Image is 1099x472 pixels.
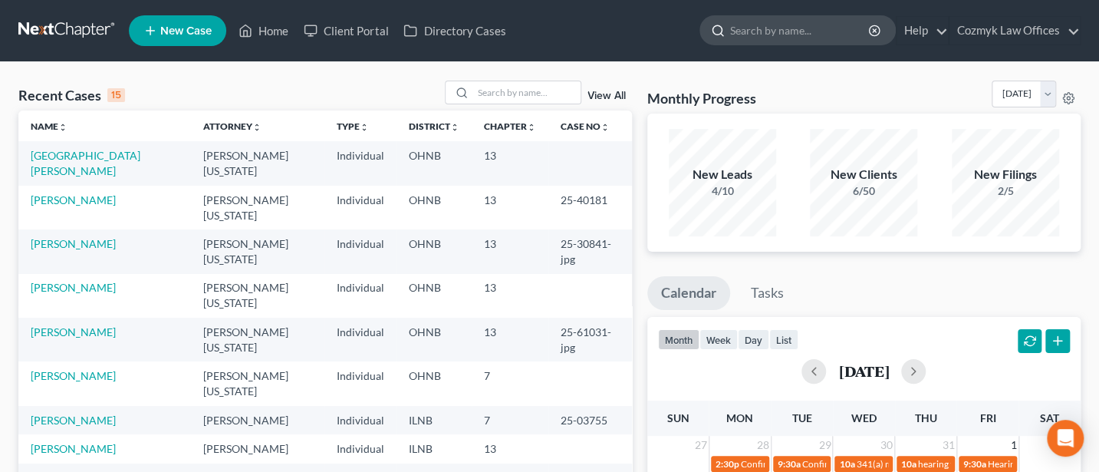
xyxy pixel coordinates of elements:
td: 13 [472,318,548,361]
i: unfold_more [527,123,536,132]
span: Thu [915,411,937,424]
td: 25-03755 [548,406,632,434]
td: [PERSON_NAME][US_STATE] [190,361,324,405]
a: Cozmyk Law Offices [949,17,1080,45]
div: 6/50 [810,183,917,199]
a: [GEOGRAPHIC_DATA][PERSON_NAME] [31,149,140,177]
span: 31 [941,436,956,454]
td: ILNB [396,434,472,463]
td: Individual [324,229,396,273]
a: View All [587,91,626,101]
button: list [769,329,798,350]
span: 27 [693,436,709,454]
a: Calendar [647,276,730,310]
td: [PERSON_NAME] [190,406,324,434]
td: [PERSON_NAME][US_STATE] [190,229,324,273]
i: unfold_more [601,123,610,132]
span: 2:30p [716,458,739,470]
span: 341(a) meeting for [PERSON_NAME] [PERSON_NAME] [856,458,1078,470]
div: 4/10 [669,183,776,199]
a: Tasks [737,276,798,310]
div: 2/5 [952,183,1059,199]
span: 30 [879,436,894,454]
td: ILNB [396,406,472,434]
td: Individual [324,141,396,185]
span: Fri [979,411,995,424]
i: unfold_more [450,123,459,132]
td: OHNB [396,229,472,273]
td: 13 [472,186,548,229]
td: [PERSON_NAME] [190,434,324,463]
a: Directory Cases [396,17,513,45]
div: New Filings [952,166,1059,183]
h3: Monthly Progress [647,89,756,107]
td: [PERSON_NAME][US_STATE] [190,186,324,229]
td: [PERSON_NAME][US_STATE] [190,318,324,361]
td: Individual [324,361,396,405]
td: Individual [324,186,396,229]
a: Attorneyunfold_more [202,120,261,132]
a: Chapterunfold_more [484,120,536,132]
a: [PERSON_NAME] [31,325,116,338]
td: 25-30841-jpg [548,229,632,273]
td: 25-40181 [548,186,632,229]
span: 9:30a [963,458,986,470]
span: Tue [791,411,811,424]
td: Individual [324,406,396,434]
a: Help [897,17,948,45]
a: [PERSON_NAME] [31,193,116,206]
td: OHNB [396,318,472,361]
h2: [DATE] [838,363,889,379]
div: Open Intercom Messenger [1047,420,1084,457]
span: hearing for [PERSON_NAME] [918,458,1036,470]
span: 10a [901,458,916,470]
span: Confirmation Hearing for [PERSON_NAME] [741,458,916,470]
td: 13 [472,434,548,463]
td: 13 [472,141,548,185]
span: Confirmation Hearing for [PERSON_NAME] [802,458,978,470]
td: 25-61031-jpg [548,318,632,361]
span: Sun [666,411,689,424]
span: 10a [839,458,854,470]
span: New Case [160,25,212,37]
td: [PERSON_NAME][US_STATE] [190,141,324,185]
td: OHNB [396,361,472,405]
span: Mon [726,411,753,424]
span: 1 [1009,436,1018,454]
span: Wed [851,411,877,424]
a: [PERSON_NAME] [31,237,116,250]
input: Search by name... [730,16,870,45]
span: Sat [1040,411,1059,424]
i: unfold_more [360,123,369,132]
div: Recent Cases [18,86,125,104]
td: 13 [472,274,548,318]
span: 9:30a [778,458,801,470]
a: [PERSON_NAME] [31,281,116,294]
td: 7 [472,406,548,434]
td: Individual [324,434,396,463]
span: 29 [817,436,832,454]
td: OHNB [396,274,472,318]
button: week [699,329,738,350]
td: OHNB [396,186,472,229]
td: [PERSON_NAME][US_STATE] [190,274,324,318]
button: month [658,329,699,350]
td: Individual [324,318,396,361]
div: New Leads [669,166,776,183]
a: Typeunfold_more [337,120,369,132]
td: OHNB [396,141,472,185]
td: Individual [324,274,396,318]
a: [PERSON_NAME] [31,442,116,455]
input: Search by name... [473,81,581,104]
i: unfold_more [252,123,261,132]
td: 7 [472,361,548,405]
i: unfold_more [58,123,67,132]
a: Client Portal [296,17,396,45]
a: [PERSON_NAME] [31,414,116,427]
button: day [738,329,769,350]
td: 13 [472,229,548,273]
span: 28 [755,436,771,454]
a: Nameunfold_more [31,120,67,132]
a: Home [231,17,296,45]
a: Districtunfold_more [409,120,459,132]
